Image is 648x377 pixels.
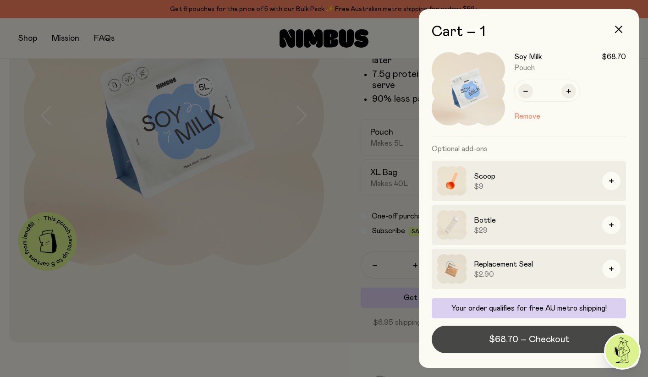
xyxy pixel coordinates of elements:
img: agent [605,334,639,368]
h3: Soy Milk [514,52,542,61]
span: $29 [474,226,595,235]
span: $68.70 [602,52,626,61]
h3: Bottle [474,215,595,226]
h3: Replacement Seal [474,259,595,270]
h2: Cart – 1 [432,24,626,40]
h3: Scoop [474,171,595,182]
button: $68.70 – Checkout [432,326,626,353]
span: Pouch [514,64,535,71]
span: $9 [474,182,595,191]
h3: Optional add-ons [432,137,626,161]
span: $68.70 – Checkout [489,333,569,346]
span: $2.90 [474,270,595,279]
p: Your order qualifies for free AU metro shipping! [437,304,621,313]
button: Remove [514,111,540,122]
